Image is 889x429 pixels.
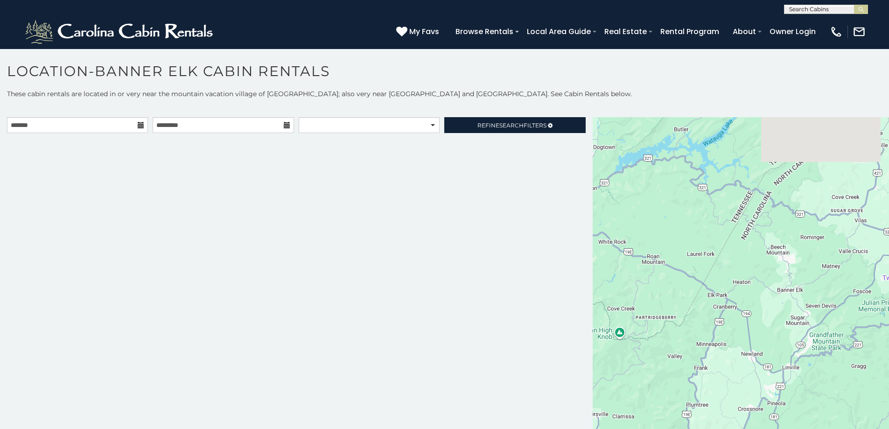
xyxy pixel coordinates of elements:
span: My Favs [409,26,439,37]
img: phone-regular-white.png [830,25,843,38]
a: Rental Program [656,23,724,40]
img: mail-regular-white.png [853,25,866,38]
span: Search [499,122,524,129]
a: RefineSearchFilters [444,117,585,133]
img: White-1-2.png [23,18,217,46]
span: Refine Filters [477,122,546,129]
a: My Favs [396,26,441,38]
a: About [728,23,761,40]
a: Owner Login [765,23,820,40]
a: Browse Rentals [451,23,518,40]
a: Local Area Guide [522,23,595,40]
a: Real Estate [600,23,651,40]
